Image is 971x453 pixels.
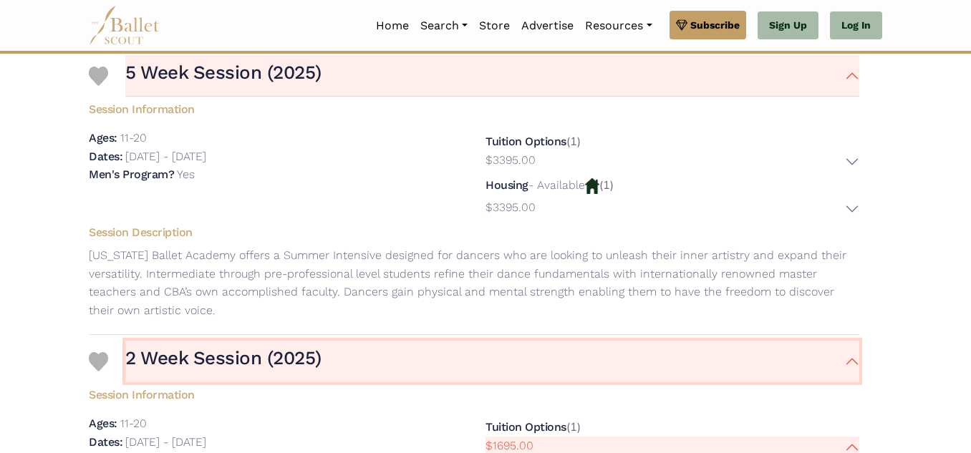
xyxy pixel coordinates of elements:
[585,178,599,194] img: Housing Available
[120,131,147,145] p: 11-20
[125,346,322,371] h3: 2 Week Session (2025)
[89,417,117,430] h5: Ages:
[473,11,516,41] a: Store
[125,435,206,449] p: [DATE] - [DATE]
[690,17,740,33] span: Subscribe
[89,435,122,449] h5: Dates:
[528,178,585,192] p: - Available
[77,97,871,117] h5: Session Information
[125,55,859,97] button: 5 Week Session (2025)
[89,352,108,371] img: Heart
[830,11,882,40] a: Log In
[485,132,859,172] div: (1)
[485,151,536,170] p: $3395.00
[415,11,473,41] a: Search
[485,420,566,434] h5: Tuition Options
[89,150,122,163] h5: Dates:
[89,167,174,181] h5: Men's Program?
[125,341,859,382] button: 2 Week Session (2025)
[370,11,415,41] a: Home
[485,198,859,220] button: $3395.00
[89,131,117,145] h5: Ages:
[516,11,579,41] a: Advertise
[89,67,108,86] img: Heart
[758,11,818,40] a: Sign Up
[485,178,528,192] h5: Housing
[177,167,195,181] p: Yes
[125,61,322,85] h3: 5 Week Session (2025)
[77,246,871,319] p: [US_STATE] Ballet Academy offers a Summer Intensive designed for dancers who are looking to unlea...
[485,135,566,148] h5: Tuition Options
[120,417,147,430] p: 11-20
[77,382,871,403] h5: Session Information
[485,151,859,173] button: $3395.00
[77,225,871,240] h5: Session Description
[579,11,657,41] a: Resources
[676,17,687,33] img: gem.svg
[125,150,206,163] p: [DATE] - [DATE]
[670,11,746,39] a: Subscribe
[485,176,859,220] div: (1)
[485,198,536,217] p: $3395.00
